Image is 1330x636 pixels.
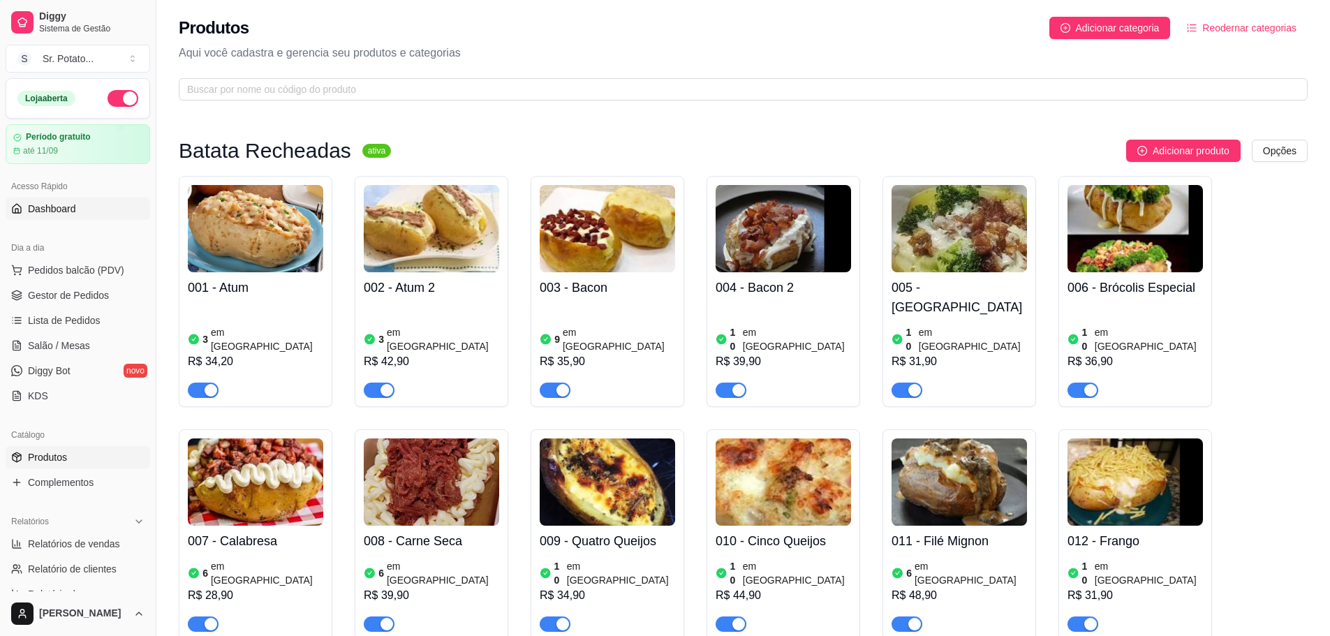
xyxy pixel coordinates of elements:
div: R$ 31,90 [892,353,1027,370]
article: em [GEOGRAPHIC_DATA] [563,325,675,353]
h4: 009 - Quatro Queijos [540,531,675,551]
article: 3 [378,332,384,346]
button: Adicionar categoria [1049,17,1171,39]
article: até 11/09 [23,145,58,156]
h4: 011 - Filé Mignon [892,531,1027,551]
img: product-image [364,185,499,272]
article: 3 [202,332,208,346]
article: 6 [202,566,208,580]
h4: 008 - Carne Seca [364,531,499,551]
span: Relatório de mesas [28,587,112,601]
h4: 003 - Bacon [540,278,675,297]
a: Relatórios de vendas [6,533,150,555]
article: em [GEOGRAPHIC_DATA] [743,559,851,587]
span: Gestor de Pedidos [28,288,109,302]
div: R$ 48,90 [892,587,1027,604]
article: Período gratuito [26,132,91,142]
div: Catálogo [6,424,150,446]
a: DiggySistema de Gestão [6,6,150,39]
div: R$ 42,90 [364,353,499,370]
button: Select a team [6,45,150,73]
article: em [GEOGRAPHIC_DATA] [567,559,675,587]
a: Dashboard [6,198,150,220]
span: Dashboard [28,202,76,216]
span: Adicionar produto [1153,143,1229,158]
img: product-image [188,185,323,272]
img: product-image [364,438,499,526]
span: Lista de Pedidos [28,313,101,327]
button: Pedidos balcão (PDV) [6,259,150,281]
h4: 001 - Atum [188,278,323,297]
article: 10 [730,325,740,353]
input: Buscar por nome ou código do produto [187,82,1288,97]
span: Produtos [28,450,67,464]
img: product-image [540,438,675,526]
a: Lista de Pedidos [6,309,150,332]
span: KDS [28,389,48,403]
article: em [GEOGRAPHIC_DATA] [387,559,499,587]
div: R$ 34,90 [540,587,675,604]
a: Relatório de clientes [6,558,150,580]
article: 10 [554,559,564,587]
article: 10 [1082,559,1092,587]
button: Opções [1252,140,1308,162]
article: 10 [906,325,916,353]
a: Gestor de Pedidos [6,284,150,306]
h4: 006 - Brócolis Especial [1067,278,1203,297]
span: plus-circle [1061,23,1070,33]
article: 6 [378,566,384,580]
span: Salão / Mesas [28,339,90,353]
span: Opções [1263,143,1296,158]
div: R$ 39,90 [716,353,851,370]
span: Sistema de Gestão [39,23,145,34]
article: 10 [730,559,740,587]
img: product-image [716,185,851,272]
span: Complementos [28,475,94,489]
div: R$ 36,90 [1067,353,1203,370]
img: product-image [716,438,851,526]
article: em [GEOGRAPHIC_DATA] [1095,559,1203,587]
article: em [GEOGRAPHIC_DATA] [387,325,499,353]
div: R$ 39,90 [364,587,499,604]
div: R$ 44,90 [716,587,851,604]
article: em [GEOGRAPHIC_DATA] [211,559,323,587]
div: Acesso Rápido [6,175,150,198]
h3: Batata Recheadas [179,142,351,159]
button: [PERSON_NAME] [6,597,150,630]
div: Loja aberta [17,91,75,106]
button: Reodernar categorias [1176,17,1308,39]
article: em [GEOGRAPHIC_DATA] [743,325,851,353]
div: Sr. Potato ... [43,52,94,66]
article: 10 [1082,325,1092,353]
div: R$ 31,90 [1067,587,1203,604]
span: ordered-list [1187,23,1197,33]
p: Aqui você cadastra e gerencia seu produtos e categorias [179,45,1308,61]
a: Produtos [6,446,150,468]
span: Pedidos balcão (PDV) [28,263,124,277]
span: Adicionar categoria [1076,20,1160,36]
div: R$ 28,90 [188,587,323,604]
h4: 010 - Cinco Queijos [716,531,851,551]
a: Relatório de mesas [6,583,150,605]
span: Diggy Bot [28,364,71,378]
span: plus-circle [1137,146,1147,156]
h4: 007 - Calabresa [188,531,323,551]
div: R$ 35,90 [540,353,675,370]
article: 6 [906,566,912,580]
div: Dia a dia [6,237,150,259]
h4: 002 - Atum 2 [364,278,499,297]
article: em [GEOGRAPHIC_DATA] [915,559,1027,587]
div: R$ 34,20 [188,353,323,370]
img: product-image [188,438,323,526]
span: Relatórios de vendas [28,537,120,551]
img: product-image [892,185,1027,272]
img: product-image [540,185,675,272]
h4: 004 - Bacon 2 [716,278,851,297]
a: Salão / Mesas [6,334,150,357]
a: Período gratuitoaté 11/09 [6,124,150,164]
article: em [GEOGRAPHIC_DATA] [1095,325,1203,353]
span: Reodernar categorias [1202,20,1296,36]
span: Relatórios [11,516,49,527]
h4: 012 - Frango [1067,531,1203,551]
span: Relatório de clientes [28,562,117,576]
